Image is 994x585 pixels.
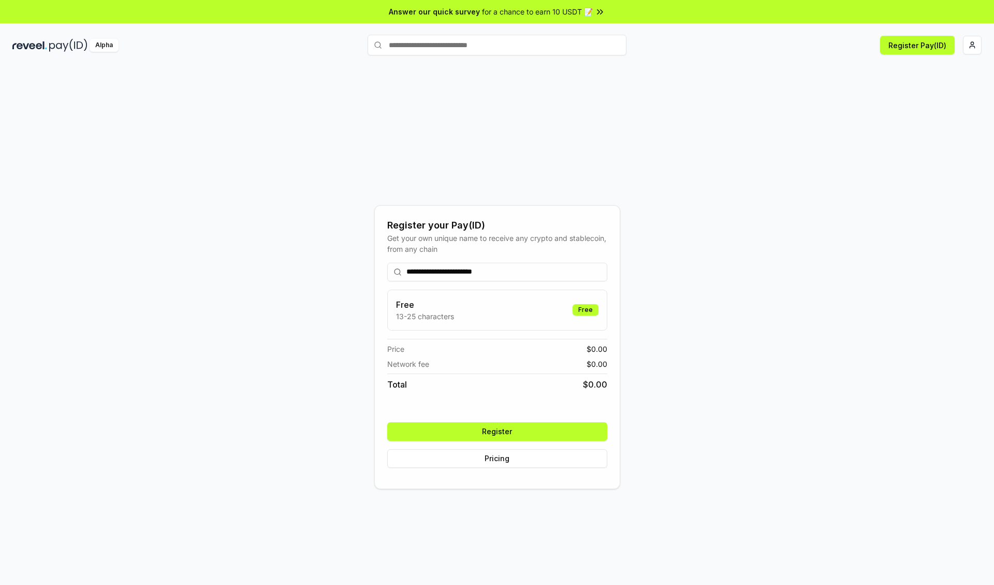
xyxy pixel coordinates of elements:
[587,359,607,369] span: $ 0.00
[387,359,429,369] span: Network fee
[387,449,607,468] button: Pricing
[587,344,607,354] span: $ 0.00
[387,422,607,441] button: Register
[387,218,607,233] div: Register your Pay(ID)
[396,311,454,322] p: 13-25 characters
[880,36,955,54] button: Register Pay(ID)
[389,6,480,17] span: Answer our quick survey
[12,39,47,52] img: reveel_dark
[396,298,454,311] h3: Free
[387,378,407,391] span: Total
[387,233,607,254] div: Get your own unique name to receive any crypto and stablecoin, from any chain
[573,304,598,316] div: Free
[90,39,119,52] div: Alpha
[583,378,607,391] span: $ 0.00
[387,344,404,354] span: Price
[482,6,593,17] span: for a chance to earn 10 USDT 📝
[49,39,87,52] img: pay_id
